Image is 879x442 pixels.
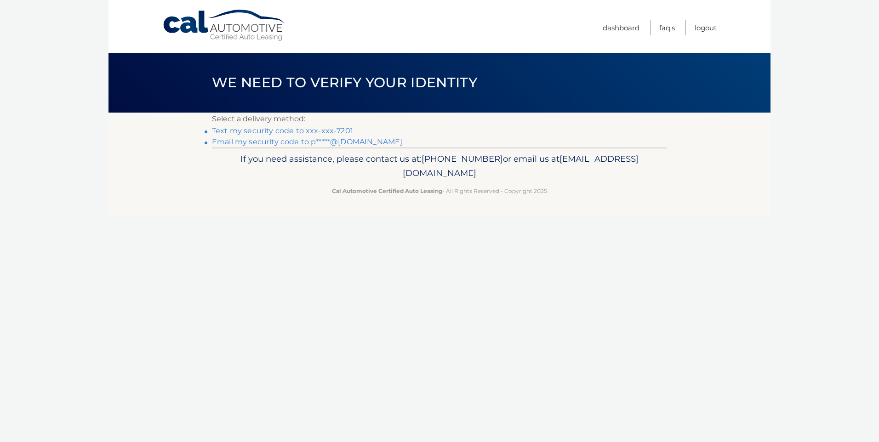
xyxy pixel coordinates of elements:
[212,137,402,146] a: Email my security code to p*****@[DOMAIN_NAME]
[422,153,503,164] span: [PHONE_NUMBER]
[218,152,661,181] p: If you need assistance, please contact us at: or email us at
[332,187,442,194] strong: Cal Automotive Certified Auto Leasing
[162,9,286,42] a: Cal Automotive
[603,20,639,35] a: Dashboard
[212,74,477,91] span: We need to verify your identity
[212,126,353,135] a: Text my security code to xxx-xxx-7201
[218,186,661,196] p: - All Rights Reserved - Copyright 2025
[212,113,667,125] p: Select a delivery method:
[659,20,675,35] a: FAQ's
[695,20,717,35] a: Logout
